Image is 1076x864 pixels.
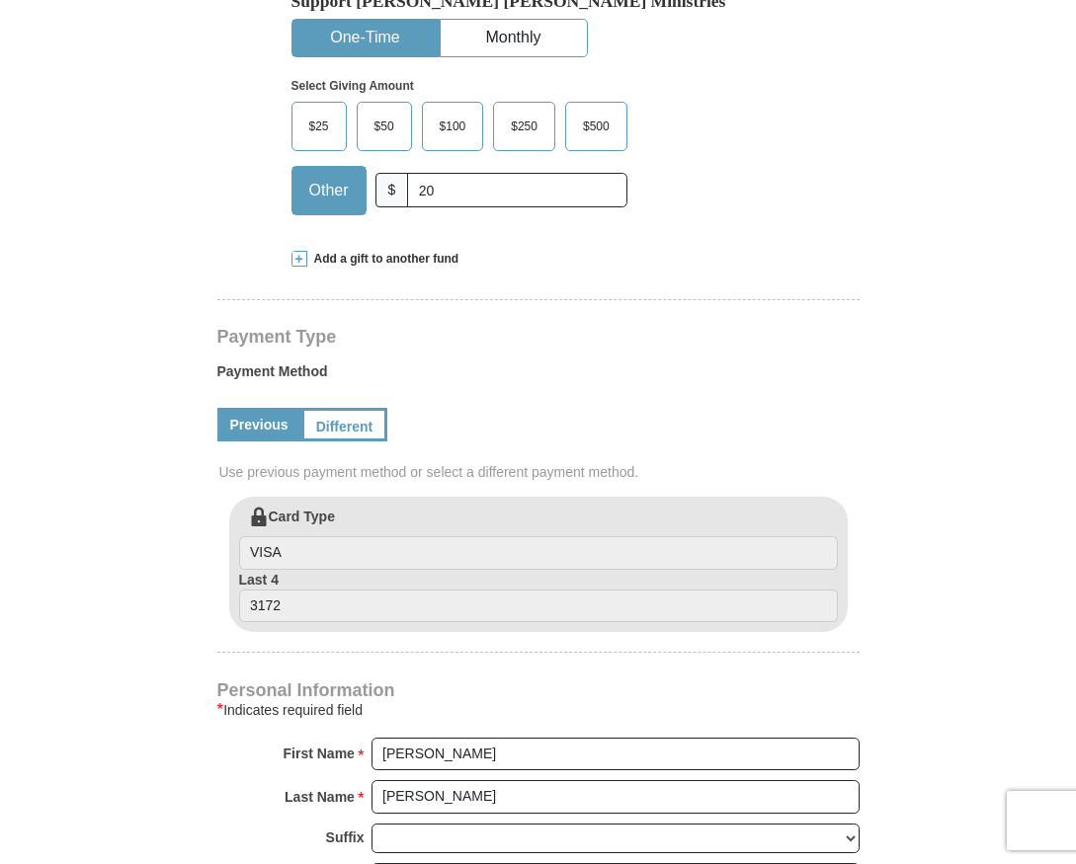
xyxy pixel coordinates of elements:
input: Card Type [239,536,838,570]
span: $25 [299,112,339,141]
h4: Payment Type [217,329,860,345]
span: $ [375,173,409,207]
span: $500 [573,112,620,141]
label: Last 4 [239,570,838,623]
div: Indicates required field [217,698,860,722]
strong: Suffix [326,824,365,851]
span: $250 [501,112,547,141]
a: Different [301,408,388,441]
label: Card Type [239,507,838,570]
strong: Select Giving Amount [291,79,414,93]
strong: Last Name [285,783,355,811]
input: Last 4 [239,589,838,623]
span: Add a gift to another fund [307,251,459,268]
span: $50 [365,112,404,141]
a: Previous [217,408,301,441]
span: $100 [430,112,476,141]
button: One-Time [292,20,439,56]
span: Use previous payment method or select a different payment method. [219,462,862,482]
button: Monthly [441,20,587,56]
input: Other Amount [407,173,626,207]
h4: Personal Information [217,682,860,698]
strong: First Name [284,740,355,767]
span: Other [299,176,359,205]
label: Payment Method [217,361,860,391]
